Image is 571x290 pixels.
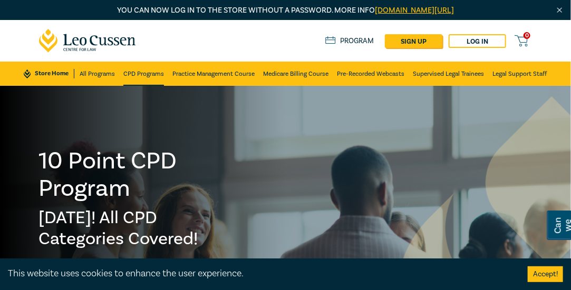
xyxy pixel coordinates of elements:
a: Pre-Recorded Webcasts [337,62,405,86]
a: [DOMAIN_NAME][URL] [375,5,454,15]
a: Store Home [24,69,74,78]
button: Accept cookies [528,266,563,282]
a: Medicare Billing Course [264,62,329,86]
p: You can now log in to the store without a password. More info [39,5,533,16]
a: All Programs [80,62,115,86]
span: 0 [524,32,530,39]
div: This website uses cookies to enhance the user experience. [8,267,512,281]
h2: [DATE]! All CPD Categories Covered! [39,207,237,249]
a: sign up [385,34,442,48]
a: Practice Management Course [172,62,255,86]
a: CPD Programs [123,62,164,86]
h1: 10 Point CPD Program [39,147,237,202]
a: Supervised Legal Trainees [413,62,485,86]
a: Legal Support Staff [493,62,547,86]
a: Program [325,36,374,46]
a: Log in [449,34,506,48]
img: Close [555,6,564,15]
